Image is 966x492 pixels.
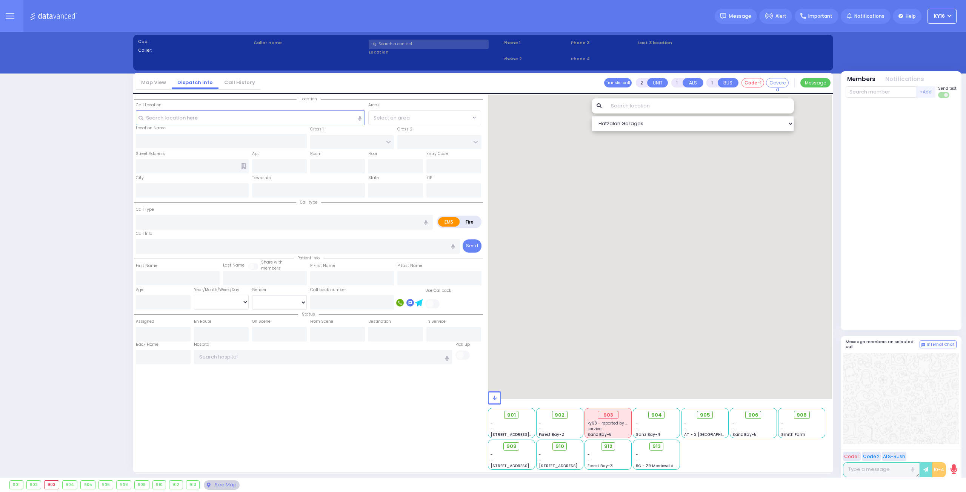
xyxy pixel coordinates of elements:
label: Call Type [136,207,154,213]
label: Room [310,151,321,157]
img: comment-alt.png [921,343,925,347]
button: Notifications [885,75,924,84]
span: Phone 2 [503,56,568,62]
button: Internal Chat [920,340,957,349]
div: Year/Month/Week/Day [194,287,249,293]
label: First Name [136,263,157,269]
span: - [684,426,686,432]
label: City [136,175,144,181]
label: Last 3 location [638,40,733,46]
div: 906 [99,481,113,489]
label: Use Callback [425,288,451,294]
label: En Route [194,319,211,325]
span: 904 [651,411,662,419]
span: 905 [700,411,710,419]
label: Location Name [136,125,166,131]
span: Sanz Bay-6 [588,432,612,437]
label: Turn off text [938,91,950,99]
span: 906 [748,411,758,419]
h5: Message members on selected call [846,339,920,349]
label: Last Name [223,262,245,268]
span: - [539,457,541,463]
span: Send text [938,86,957,91]
div: 901 [10,481,23,489]
button: Members [847,75,875,84]
span: Patient info [294,255,323,261]
span: 910 [555,443,564,450]
span: 908 [797,411,807,419]
label: Assigned [136,319,154,325]
span: - [636,426,638,432]
span: Sanz Bay-4 [636,432,660,437]
span: Other building occupants [241,163,246,169]
span: - [781,426,783,432]
span: AT - 2 [GEOGRAPHIC_DATA] [684,432,740,437]
div: 903 [598,411,618,419]
label: On Scene [252,319,271,325]
input: Search hospital [194,350,452,364]
label: Cross 2 [397,126,412,132]
span: Status [298,311,319,317]
span: Alert [775,13,786,20]
a: Dispatch info [172,79,218,86]
label: Areas [368,102,380,108]
span: Message [729,12,751,20]
a: Map View [135,79,172,86]
div: 904 [63,481,77,489]
span: Internal Chat [927,342,955,347]
label: Cross 1 [310,126,324,132]
span: - [636,420,638,426]
div: 908 [117,481,131,489]
span: - [636,452,638,457]
span: 909 [506,443,517,450]
label: Call Info [136,231,152,237]
label: Fire [459,217,480,227]
span: service [588,426,601,432]
span: Notifications [854,13,884,20]
label: Age [136,287,143,293]
span: - [491,457,493,463]
span: 901 [507,411,516,419]
span: - [491,426,493,432]
span: [STREET_ADDRESS][PERSON_NAME] [491,463,562,469]
button: Transfer call [604,78,632,87]
span: - [491,452,493,457]
span: - [588,457,590,463]
img: Logo [30,11,80,21]
label: P Last Name [397,263,422,269]
label: Township [252,175,271,181]
div: 910 [153,481,166,489]
span: Call type [296,199,321,205]
span: 912 [604,443,612,450]
label: Hospital [194,342,211,348]
button: Send [463,239,481,253]
span: - [781,420,783,426]
span: - [684,420,686,426]
button: Code 2 [862,452,881,461]
span: Location [297,96,321,102]
label: Call Location [136,102,162,108]
input: Search location here [136,110,365,125]
button: KY16 [928,9,957,24]
input: Search location [606,98,794,113]
span: ky68 - reported by KY42 [588,420,634,426]
span: - [732,420,735,426]
div: 902 [27,481,41,489]
label: Gender [252,287,266,293]
span: [STREET_ADDRESS][PERSON_NAME] [539,463,610,469]
div: 913 [186,481,200,489]
div: 912 [169,481,183,489]
label: Cad: [138,38,251,45]
span: - [539,452,541,457]
img: message.svg [720,13,726,19]
label: EMS [438,217,460,227]
input: Search a contact [369,40,489,49]
span: Select an area [374,114,410,122]
span: members [261,265,280,271]
span: - [539,426,541,432]
label: Call back number [310,287,346,293]
label: Pick up [455,342,470,348]
span: 902 [555,411,565,419]
label: Caller name [254,40,366,46]
label: P First Name [310,263,335,269]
